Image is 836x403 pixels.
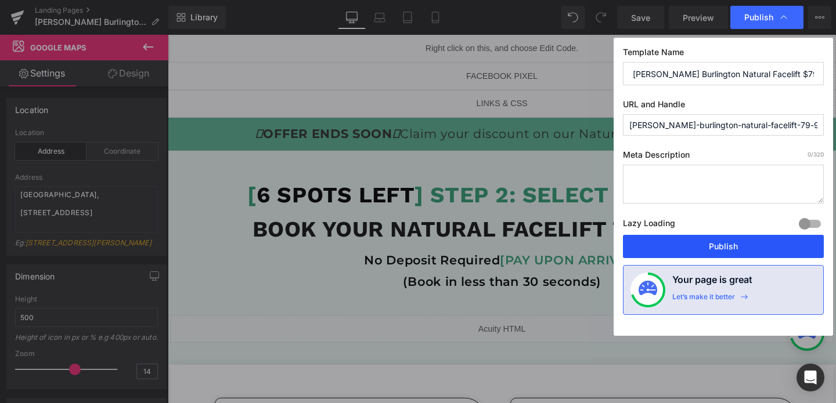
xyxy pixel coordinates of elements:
[89,191,614,218] b: BOOK YOUR NATURAL FACELIFT TREATMENT
[797,364,824,391] div: Open Intercom Messenger
[349,229,496,245] span: [PAY UPON ARRIVAL]
[672,292,735,307] div: Let’s make it better
[672,273,752,292] h4: Your page is great
[92,96,244,112] strong: OFFER ENDS SOON
[808,151,824,158] span: /320
[3,226,700,249] p: No Deposit Required
[623,216,675,235] label: Lazy Loading
[84,155,619,182] strong: [ ] STEP 2: SELECT DATE & TIME
[639,281,657,299] img: onboarding-status.svg
[623,150,824,165] label: Meta Description
[744,12,773,23] span: Publish
[623,99,824,114] label: URL and Handle
[623,47,824,62] label: Template Name
[93,155,260,182] span: 6 SPOTS LEFT
[3,248,700,271] p: (Book in less than 30 seconds)
[623,235,824,258] button: Publish
[808,151,811,158] span: 0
